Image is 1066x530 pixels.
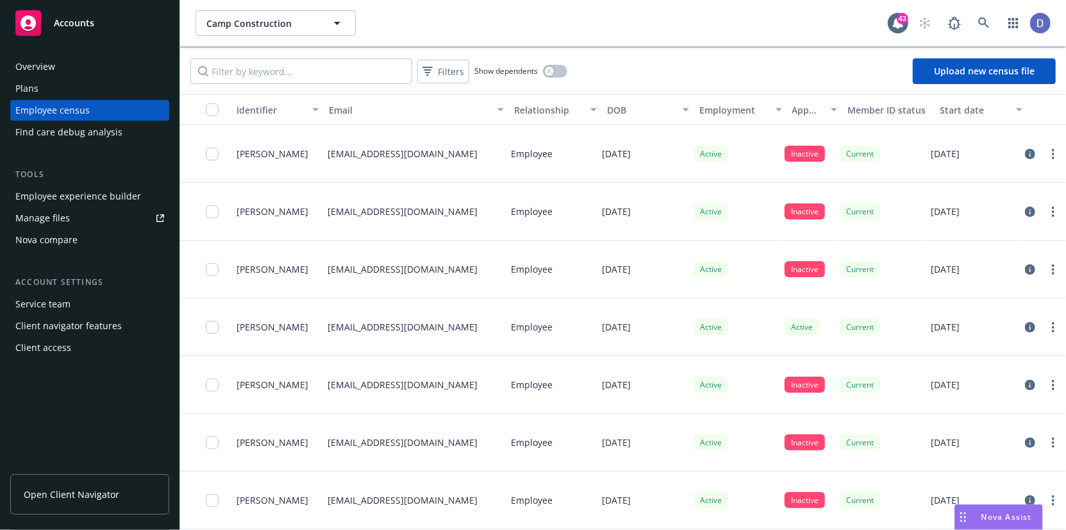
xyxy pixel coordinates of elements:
[1045,320,1061,335] a: more
[913,58,1056,84] a: Upload new census file
[971,10,997,36] a: Search
[511,205,553,218] p: Employee
[699,103,767,117] div: Employment
[602,493,631,507] p: [DATE]
[694,492,728,508] div: Active
[329,103,490,117] div: Email
[602,262,631,276] p: [DATE]
[602,436,631,449] p: [DATE]
[931,436,960,449] p: [DATE]
[15,208,70,228] div: Manage files
[10,5,169,41] a: Accounts
[509,94,601,125] button: Relationship
[981,511,1032,522] span: Nova Assist
[328,320,478,334] p: [EMAIL_ADDRESS][DOMAIN_NAME]
[15,316,122,336] div: Client navigator features
[935,94,1028,125] button: Start date
[438,65,464,78] span: Filters
[840,203,880,219] div: Current
[15,186,141,207] div: Employee experience builder
[417,60,469,83] button: Filters
[10,230,169,250] a: Nova compare
[328,436,478,449] p: [EMAIL_ADDRESS][DOMAIN_NAME]
[10,168,169,181] div: Tools
[206,205,219,218] input: Toggle Row Selected
[328,205,478,218] p: [EMAIL_ADDRESS][DOMAIN_NAME]
[785,377,825,393] div: Inactive
[1022,493,1038,508] a: circleInformation
[931,320,960,334] p: [DATE]
[190,58,412,84] input: Filter by keyword...
[237,378,308,391] span: [PERSON_NAME]
[511,493,553,507] p: Employee
[602,147,631,160] p: [DATE]
[206,494,219,507] input: Toggle Row Selected
[954,504,1043,530] button: Nova Assist
[206,17,317,30] span: Camp Construction
[840,261,880,277] div: Current
[931,205,960,218] p: [DATE]
[511,320,553,334] p: Employee
[1045,204,1061,219] a: more
[10,338,169,358] a: Client access
[787,94,843,125] button: App status
[511,436,553,449] p: Employee
[602,205,631,218] p: [DATE]
[511,378,553,391] p: Employee
[511,262,553,276] p: Employee
[1022,204,1038,219] a: circleInformation
[328,378,478,391] p: [EMAIL_ADDRESS][DOMAIN_NAME]
[10,56,169,77] a: Overview
[785,146,825,162] div: Inactive
[15,294,71,314] div: Service team
[231,94,324,125] button: Identifier
[694,94,787,125] button: Employment
[931,262,960,276] p: [DATE]
[237,262,308,276] span: [PERSON_NAME]
[196,10,356,36] button: Camp Construction
[792,103,824,117] div: App status
[1045,435,1061,450] a: more
[328,493,478,507] p: [EMAIL_ADDRESS][DOMAIN_NAME]
[15,78,38,99] div: Plans
[328,262,478,276] p: [EMAIL_ADDRESS][DOMAIN_NAME]
[1022,435,1038,450] a: circleInformation
[840,492,880,508] div: Current
[785,492,825,508] div: Inactive
[1045,377,1061,393] a: more
[602,94,694,125] button: DOB
[206,321,219,334] input: Toggle Row Selected
[1030,13,1051,33] img: photo
[842,94,935,125] button: Member ID status
[694,261,728,277] div: Active
[10,186,169,207] a: Employee experience builder
[420,62,467,81] span: Filters
[607,103,675,117] div: DOB
[206,148,219,160] input: Toggle Row Selected
[1022,146,1038,162] a: circleInformation
[1022,262,1038,277] a: circleInformation
[931,378,960,391] p: [DATE]
[785,319,819,335] div: Active
[1045,493,1061,508] a: more
[10,208,169,228] a: Manage files
[931,493,960,507] p: [DATE]
[840,377,880,393] div: Current
[10,78,169,99] a: Plans
[940,103,1008,117] div: Start date
[237,147,308,160] span: [PERSON_NAME]
[785,434,825,450] div: Inactive
[694,203,728,219] div: Active
[206,379,219,391] input: Toggle Row Selected
[840,146,880,162] div: Current
[847,103,929,117] div: Member ID status
[237,436,308,449] span: [PERSON_NAME]
[785,203,825,219] div: Inactive
[24,488,119,501] span: Open Client Navigator
[840,434,880,450] div: Current
[785,261,825,277] div: Inactive
[237,320,308,334] span: [PERSON_NAME]
[1001,10,1026,36] a: Switch app
[694,377,728,393] div: Active
[694,319,728,335] div: Active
